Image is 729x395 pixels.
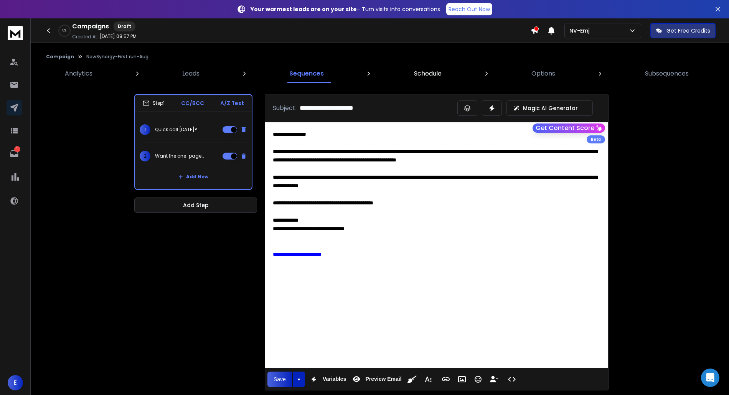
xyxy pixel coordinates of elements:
[273,104,297,113] p: Subject:
[533,123,605,133] button: Get Content Score
[267,372,292,387] button: Save
[100,33,137,39] p: [DATE] 08:57 PM
[405,372,419,387] button: Clean HTML
[587,135,605,143] div: Beta
[63,28,66,33] p: 0 %
[178,64,204,83] a: Leads
[8,375,23,390] button: E
[143,100,165,107] div: Step 1
[505,372,519,387] button: Code View
[487,372,501,387] button: Insert Unsubscribe Link
[455,372,469,387] button: Insert Image (Ctrl+P)
[72,34,98,40] p: Created At:
[409,64,446,83] a: Schedule
[523,104,578,112] p: Magic AI Generator
[155,153,204,159] p: Want the one-pager?
[14,146,20,152] p: 1
[155,127,197,133] p: Quick call [DATE]?
[364,376,403,382] span: Preview Email
[449,5,490,13] p: Reach Out Now
[172,169,214,184] button: Add New
[140,124,150,135] span: 1
[46,54,74,60] button: Campaign
[414,69,442,78] p: Schedule
[471,372,485,387] button: Emoticons
[134,94,252,190] li: Step1CC/BCCA/Z Test1Quick call [DATE]?2Want the one-pager?Add New
[321,376,348,382] span: Variables
[506,100,593,116] button: Magic AI Generator
[114,21,135,31] div: Draft
[569,27,592,35] p: NV-Emj
[640,64,693,83] a: Subsequences
[182,69,200,78] p: Leads
[701,369,719,387] div: Open Intercom Messenger
[251,5,357,13] strong: Your warmest leads are on your site
[446,3,492,15] a: Reach Out Now
[421,372,435,387] button: More Text
[72,22,109,31] h1: Campaigns
[7,146,22,161] a: 1
[645,69,689,78] p: Subsequences
[86,54,148,60] p: NewSynergy-First run-Aug
[285,64,328,83] a: Sequences
[60,64,97,83] a: Analytics
[349,372,403,387] button: Preview Email
[289,69,324,78] p: Sequences
[220,99,244,107] p: A/Z Test
[140,151,150,161] span: 2
[251,5,440,13] p: – Turn visits into conversations
[134,197,257,213] button: Add Step
[666,27,710,35] p: Get Free Credits
[181,99,204,107] p: CC/BCC
[531,69,555,78] p: Options
[307,372,348,387] button: Variables
[439,372,453,387] button: Insert Link (Ctrl+K)
[8,26,23,40] img: logo
[527,64,560,83] a: Options
[65,69,92,78] p: Analytics
[650,23,716,38] button: Get Free Credits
